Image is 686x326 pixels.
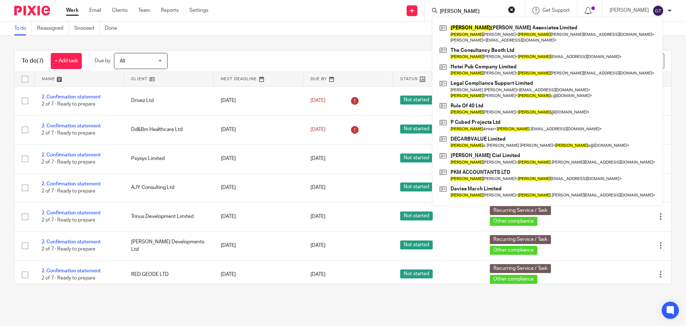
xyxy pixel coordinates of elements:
[51,53,82,69] a: + Add task
[89,7,101,14] a: Email
[400,211,433,220] span: Not started
[310,156,325,161] span: [DATE]
[124,115,214,144] td: Dd&Bm Healthcare Ltd
[214,86,303,115] td: [DATE]
[41,247,95,252] span: 2 of 7 · Ready to prepare
[74,21,100,35] a: Snoozed
[400,125,433,133] span: Not started
[400,240,433,249] span: Not started
[95,57,110,64] p: Due by
[400,96,433,104] span: Not started
[610,7,649,14] p: [PERSON_NAME]
[124,86,214,115] td: Drivez Ltd
[22,57,44,65] h1: To do
[41,94,101,99] a: 2. Confirmation statement
[310,214,325,219] span: [DATE]
[41,102,95,107] span: 2 of 7 · Ready to prepare
[400,154,433,162] span: Not started
[214,202,303,231] td: [DATE]
[41,268,101,273] a: 2. Confirmation statement
[124,260,214,289] td: RED GEODE LTD
[124,144,214,173] td: Psysys Limited
[214,231,303,260] td: [DATE]
[41,131,95,136] span: 2 of 7 · Ready to prepare
[14,21,32,35] a: To do
[37,58,44,64] span: (7)
[41,218,95,223] span: 2 of 7 · Ready to prepare
[310,185,325,190] span: [DATE]
[214,173,303,202] td: [DATE]
[189,7,208,14] a: Settings
[120,59,125,64] span: All
[41,181,101,186] a: 2. Confirmation statement
[37,21,69,35] a: Reassigned
[14,6,50,15] img: Pixie
[124,231,214,260] td: [PERSON_NAME] Developments Ltd
[490,217,537,226] span: Other compliance
[508,6,515,13] button: Clear
[41,160,95,165] span: 2 of 7 · Ready to prepare
[310,243,325,248] span: [DATE]
[439,9,503,15] input: Search
[490,275,537,284] span: Other compliance
[105,21,123,35] a: Done
[138,7,150,14] a: Team
[490,206,551,215] span: Recurring Service / Task
[490,264,551,273] span: Recurring Service / Task
[652,5,664,16] img: svg%3E
[490,235,551,244] span: Recurring Service / Task
[214,144,303,173] td: [DATE]
[112,7,128,14] a: Clients
[400,269,433,278] span: Not started
[400,183,433,191] span: Not started
[66,7,79,14] a: Work
[41,210,101,215] a: 2. Confirmation statement
[310,272,325,277] span: [DATE]
[310,127,325,132] span: [DATE]
[41,239,101,244] a: 2. Confirmation statement
[214,260,303,289] td: [DATE]
[41,152,101,157] a: 2. Confirmation statement
[41,123,101,128] a: 2. Confirmation statement
[542,8,570,13] span: Get Support
[41,276,95,281] span: 2 of 7 · Ready to prepare
[214,115,303,144] td: [DATE]
[161,7,179,14] a: Reports
[124,202,214,231] td: Trinus Development Limited
[490,246,537,255] span: Other compliance
[124,173,214,202] td: AJY Consulting Ltd
[41,189,95,194] span: 2 of 7 · Ready to prepare
[310,98,325,103] span: [DATE]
